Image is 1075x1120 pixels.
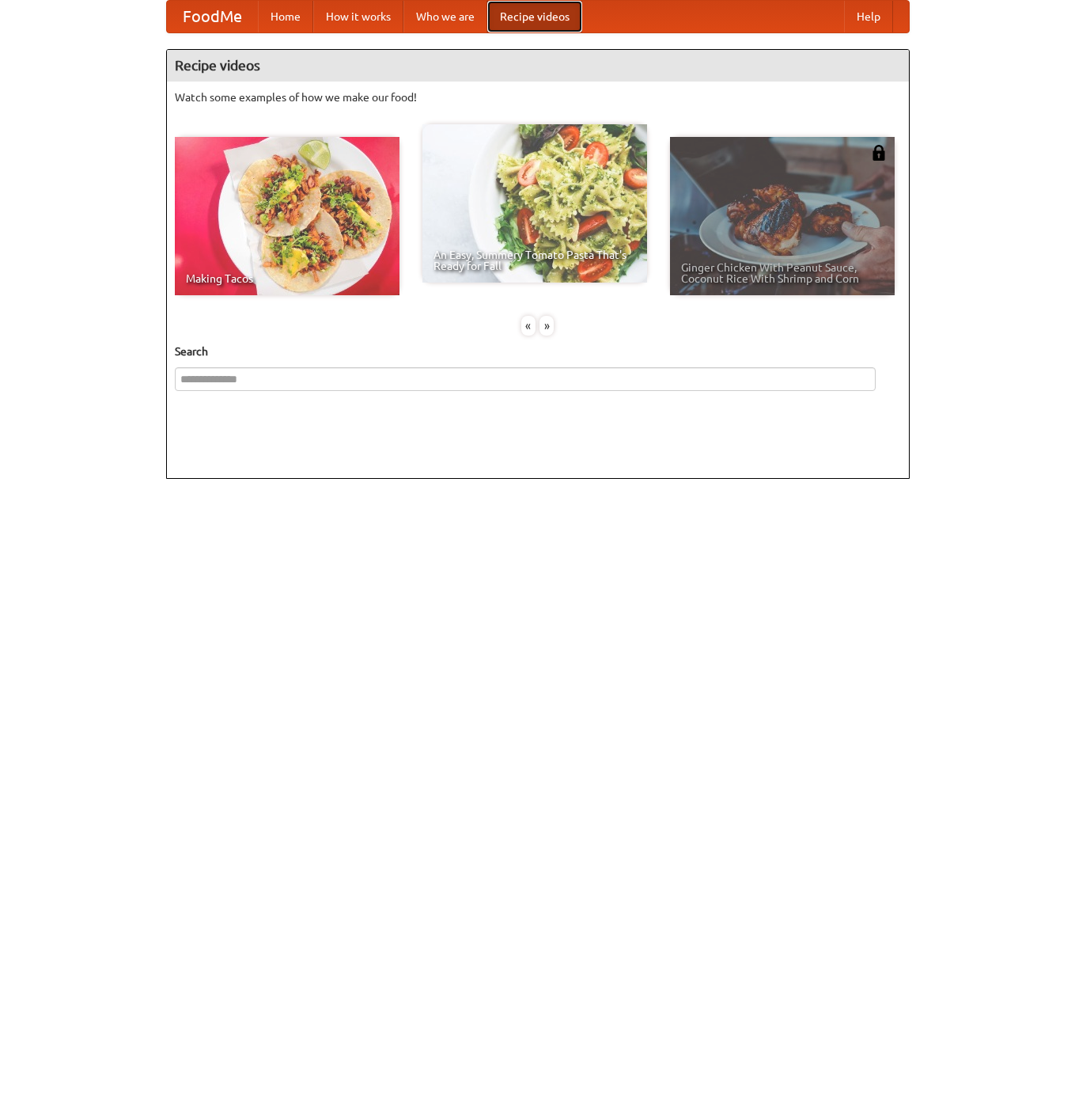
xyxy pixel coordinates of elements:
a: An Easy, Summery Tomato Pasta That's Ready for Fall [422,124,647,283]
p: Watch some examples of how we make our food! [175,89,901,105]
a: Help [844,1,893,32]
h5: Search [175,344,901,359]
a: How it works [313,1,403,32]
a: FoodMe [167,1,258,32]
a: Making Tacos [175,137,399,295]
a: Who we are [403,1,487,32]
span: An Easy, Summery Tomato Pasta That's Ready for Fall [433,249,636,271]
span: Making Tacos [186,273,388,284]
a: Recipe videos [487,1,582,32]
img: 483408.png [871,145,887,161]
div: » [539,316,554,336]
a: Home [258,1,313,32]
div: « [521,316,536,336]
h4: Recipe videos [167,50,909,82]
